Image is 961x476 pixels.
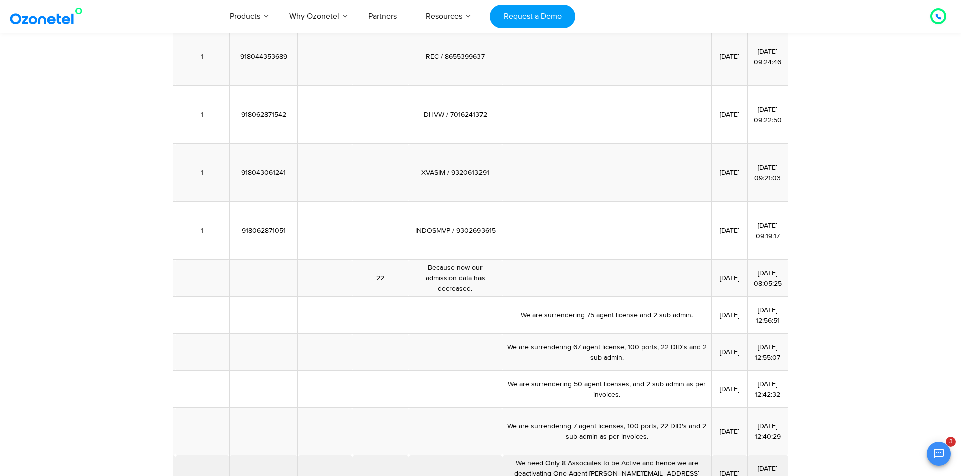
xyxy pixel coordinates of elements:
[409,28,502,86] td: REC / 8655399637
[927,442,951,466] button: Open chat
[747,334,788,371] td: [DATE] 12:55:07
[502,297,712,334] td: We are surrendering 75 agent license and 2 sub admin.
[229,202,298,260] td: 918062871051
[175,28,230,86] td: 1
[712,408,747,455] td: [DATE]
[229,86,298,144] td: 918062871542
[229,28,298,86] td: 918044353689
[747,371,788,408] td: [DATE] 12:42:32
[229,144,298,202] td: 918043061241
[712,86,747,144] td: [DATE]
[747,86,788,144] td: [DATE] 09:22:50
[712,144,747,202] td: [DATE]
[175,202,230,260] td: 1
[502,334,712,371] td: We are surrendering 67 agent license, 100 ports, 22 DID's and 2 sub admin.
[175,86,230,144] td: 1
[712,202,747,260] td: [DATE]
[409,202,502,260] td: INDOSMVP / 9302693615
[409,86,502,144] td: DHVW / 7016241372
[175,144,230,202] td: 1
[946,437,956,447] span: 3
[747,28,788,86] td: [DATE] 09:24:46
[747,144,788,202] td: [DATE] 09:21:03
[409,260,502,297] td: Because now our admission data has decreased.
[352,260,409,297] td: 22
[502,408,712,455] td: We are surrendering 7 agent licenses, 100 ports, 22 DID's and 2 sub admin as per invoices.
[502,371,712,408] td: We are surrendering 50 agent licenses, and 2 sub admin as per invoices.
[712,28,747,86] td: [DATE]
[712,334,747,371] td: [DATE]
[712,371,747,408] td: [DATE]
[747,202,788,260] td: [DATE] 09:19:17
[409,144,502,202] td: XVASIM / 9320613291
[747,297,788,334] td: [DATE] 12:56:51
[712,260,747,297] td: [DATE]
[747,260,788,297] td: [DATE] 08:05:25
[712,297,747,334] td: [DATE]
[747,408,788,455] td: [DATE] 12:40:29
[490,5,575,28] a: Request a Demo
